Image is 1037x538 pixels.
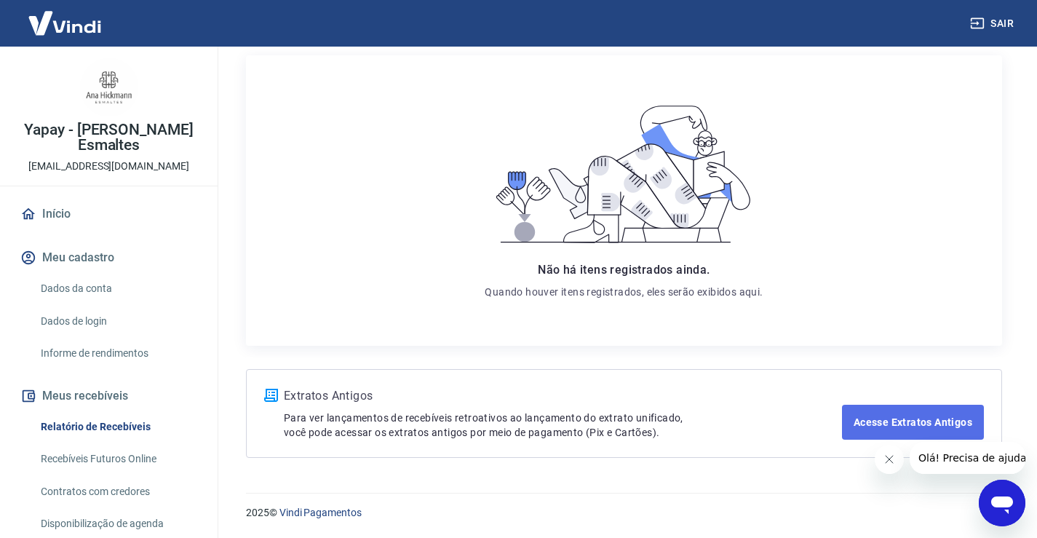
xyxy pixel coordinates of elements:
img: Vindi [17,1,112,45]
iframe: Fechar mensagem [875,445,904,474]
span: Olá! Precisa de ajuda? [9,10,122,22]
iframe: Botão para abrir a janela de mensagens [979,480,1025,526]
a: Acesse Extratos Antigos [842,405,984,440]
a: Vindi Pagamentos [279,507,362,518]
a: Dados de login [35,306,200,336]
p: Extratos Antigos [284,387,842,405]
a: Início [17,198,200,230]
button: Sair [967,10,1020,37]
iframe: Mensagem da empresa [910,442,1025,474]
a: Informe de rendimentos [35,339,200,368]
span: Não há itens registrados ainda. [538,263,710,277]
img: 45b6fcf7-d219-444b-8d24-d71a82aa52da.jpeg [80,58,138,116]
a: Dados da conta [35,274,200,304]
a: Recebíveis Futuros Online [35,444,200,474]
img: ícone [264,389,278,402]
a: Contratos com credores [35,477,200,507]
p: [EMAIL_ADDRESS][DOMAIN_NAME] [28,159,189,174]
button: Meu cadastro [17,242,200,274]
p: Yapay - [PERSON_NAME] Esmaltes [12,122,206,153]
a: Relatório de Recebíveis [35,412,200,442]
p: 2025 © [246,505,1002,521]
p: Para ver lançamentos de recebíveis retroativos ao lançamento do extrato unificado, você pode aces... [284,411,842,440]
p: Quando houver itens registrados, eles serão exibidos aqui. [485,285,763,299]
button: Meus recebíveis [17,380,200,412]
